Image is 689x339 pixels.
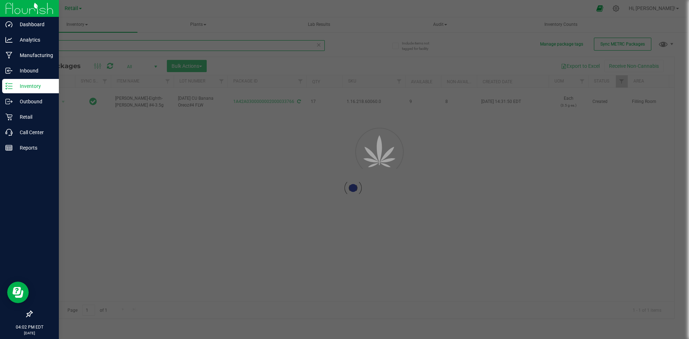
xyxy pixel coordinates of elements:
p: Dashboard [13,20,56,29]
p: Inbound [13,66,56,75]
inline-svg: Inbound [5,67,13,74]
inline-svg: Outbound [5,98,13,105]
inline-svg: Call Center [5,129,13,136]
inline-svg: Manufacturing [5,52,13,59]
p: Inventory [13,82,56,90]
p: 04:02 PM EDT [3,324,56,330]
iframe: Resource center [7,282,29,303]
p: Outbound [13,97,56,106]
inline-svg: Dashboard [5,21,13,28]
inline-svg: Analytics [5,36,13,43]
inline-svg: Inventory [5,83,13,90]
inline-svg: Reports [5,144,13,151]
p: Retail [13,113,56,121]
p: Analytics [13,36,56,44]
p: [DATE] [3,330,56,336]
p: Call Center [13,128,56,137]
inline-svg: Retail [5,113,13,121]
p: Reports [13,143,56,152]
p: Manufacturing [13,51,56,60]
